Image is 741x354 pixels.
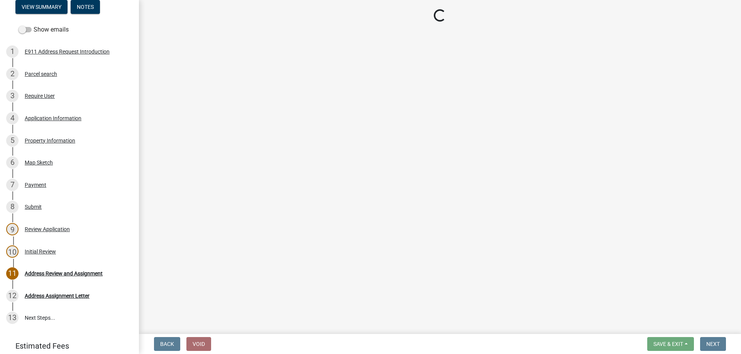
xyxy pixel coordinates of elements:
[160,341,174,347] span: Back
[25,249,56,254] div: Initial Review
[6,312,19,324] div: 13
[25,293,90,299] div: Address Assignment Letter
[6,290,19,302] div: 12
[653,341,683,347] span: Save & Exit
[6,90,19,102] div: 3
[6,338,127,354] a: Estimated Fees
[6,267,19,280] div: 11
[25,204,42,210] div: Submit
[25,182,46,188] div: Payment
[186,337,211,351] button: Void
[25,160,53,165] div: Map Sketch
[25,271,103,276] div: Address Review and Assignment
[15,5,68,11] wm-modal-confirm: Summary
[706,341,720,347] span: Next
[6,45,19,58] div: 1
[25,49,110,54] div: E911 Address Request Introduction
[6,68,19,80] div: 2
[25,93,55,99] div: Require User
[25,138,75,143] div: Property Information
[700,337,726,351] button: Next
[6,223,19,235] div: 9
[6,156,19,169] div: 6
[6,112,19,124] div: 4
[6,134,19,147] div: 5
[25,226,70,232] div: Review Application
[6,245,19,258] div: 10
[154,337,180,351] button: Back
[6,201,19,213] div: 8
[25,71,57,77] div: Parcel search
[71,5,100,11] wm-modal-confirm: Notes
[25,116,81,121] div: Application Information
[19,25,69,34] label: Show emails
[6,179,19,191] div: 7
[647,337,694,351] button: Save & Exit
